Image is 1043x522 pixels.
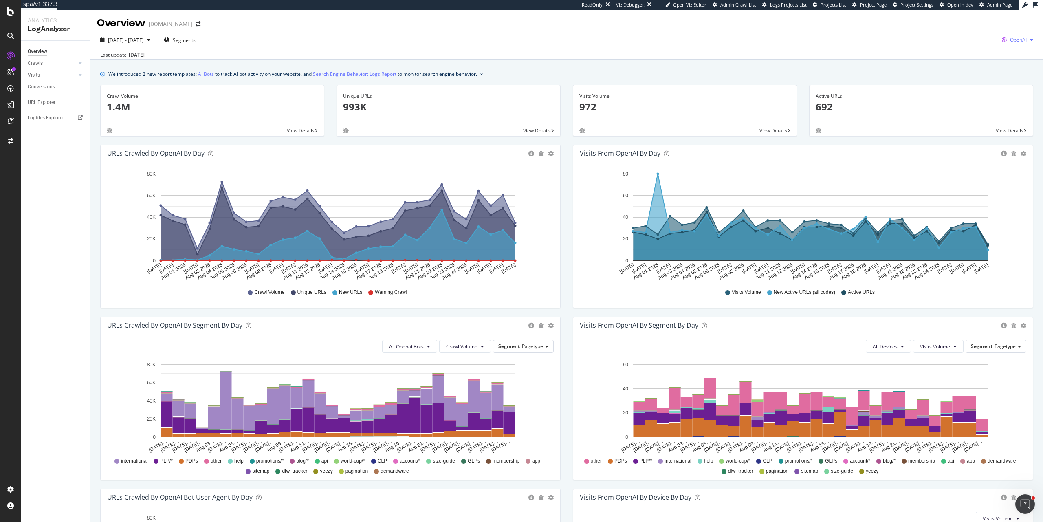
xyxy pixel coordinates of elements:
span: [DATE] - [DATE] [108,37,144,44]
div: [DATE] [129,51,145,59]
div: Last update [100,51,145,59]
button: OpenAI [999,33,1036,46]
span: Segments [173,37,196,44]
span: OpenAI [1010,36,1027,43]
button: [DATE] - [DATE] [97,33,154,46]
iframe: Intercom live chat [1015,494,1035,514]
button: Segments [161,33,199,46]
